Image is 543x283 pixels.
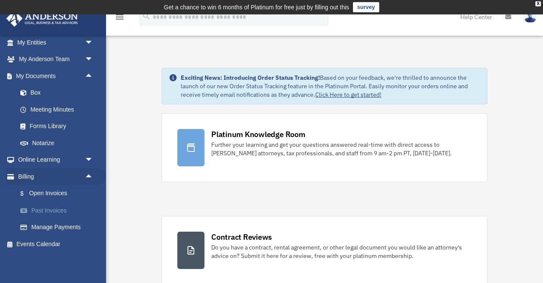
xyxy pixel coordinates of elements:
div: Platinum Knowledge Room [211,129,305,140]
span: $ [25,188,29,199]
a: My Entitiesarrow_drop_down [6,34,106,51]
i: search [142,11,151,21]
a: survey [353,2,379,12]
div: Based on your feedback, we're thrilled to announce the launch of our new Order Status Tracking fe... [181,73,480,99]
i: menu [115,12,125,22]
a: Notarize [12,134,106,151]
span: arrow_drop_up [85,168,102,185]
a: Online Learningarrow_drop_down [6,151,106,168]
div: Contract Reviews [211,232,272,242]
span: arrow_drop_down [85,151,102,169]
a: My Documentsarrow_drop_up [6,67,106,84]
a: Billingarrow_drop_up [6,168,106,185]
img: User Pic [524,11,537,23]
div: Further your learning and get your questions answered real-time with direct access to [PERSON_NAM... [211,140,472,157]
a: Platinum Knowledge Room Further your learning and get your questions answered real-time with dire... [162,113,487,182]
a: Events Calendar [6,235,106,252]
strong: Exciting News: Introducing Order Status Tracking! [181,74,320,81]
div: Do you have a contract, rental agreement, or other legal document you would like an attorney's ad... [211,243,472,260]
a: My Anderson Teamarrow_drop_down [6,51,106,68]
a: $Open Invoices [12,185,106,202]
span: arrow_drop_up [85,67,102,85]
a: Click Here to get started! [315,91,381,98]
a: Past Invoices [12,202,106,219]
a: Meeting Minutes [12,101,106,118]
div: close [535,1,541,6]
span: arrow_drop_down [85,34,102,51]
div: Get a chance to win 6 months of Platinum for free just by filling out this [164,2,349,12]
a: Manage Payments [12,219,106,236]
span: arrow_drop_down [85,51,102,68]
a: menu [115,15,125,22]
img: Anderson Advisors Platinum Portal [4,10,81,27]
a: Forms Library [12,118,106,135]
a: Box [12,84,106,101]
